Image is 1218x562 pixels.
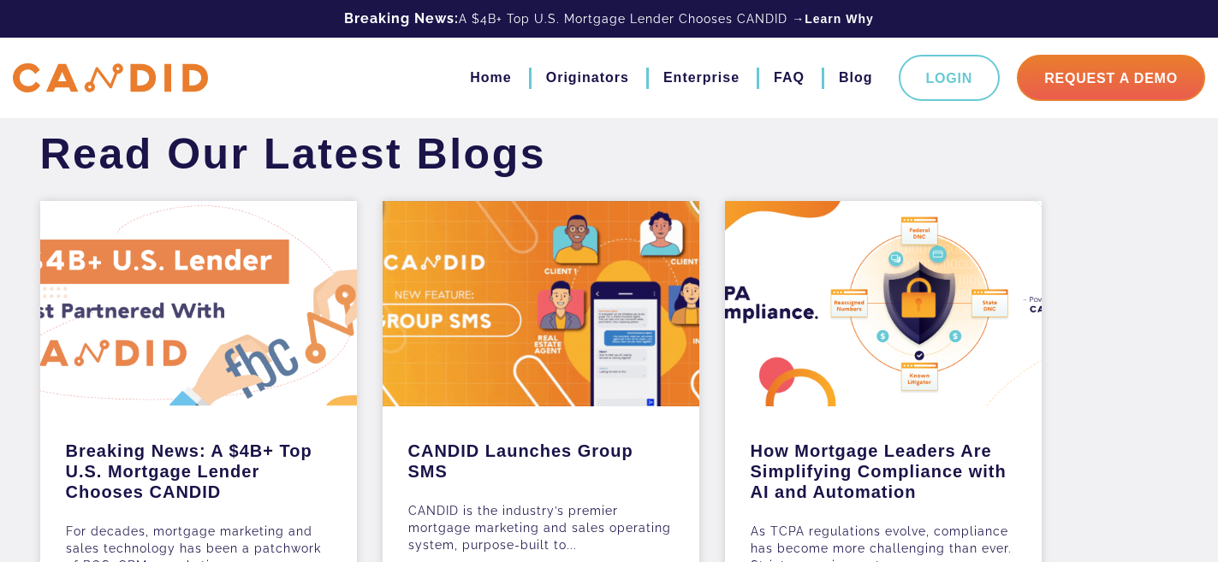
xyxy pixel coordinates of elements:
[470,63,511,92] a: Home
[899,55,1001,101] a: Login
[839,63,873,92] a: Blog
[774,63,805,92] a: FAQ
[27,128,560,180] h1: Read Our Latest Blogs
[546,63,629,92] a: Originators
[1017,55,1205,101] a: Request A Demo
[344,10,459,27] b: Breaking News:
[408,432,674,482] a: CANDID Launches Group SMS
[751,432,1016,502] a: How Mortgage Leaders Are Simplifying Compliance with AI and Automation
[66,432,331,502] a: Breaking News: A $4B+ Top U.S. Mortgage Lender Chooses CANDID
[805,10,874,27] a: Learn Why
[663,63,740,92] a: Enterprise
[408,502,674,553] p: CANDID is the industry’s premier mortgage marketing and sales operating system, purpose-built to...
[13,63,208,93] img: CANDID APP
